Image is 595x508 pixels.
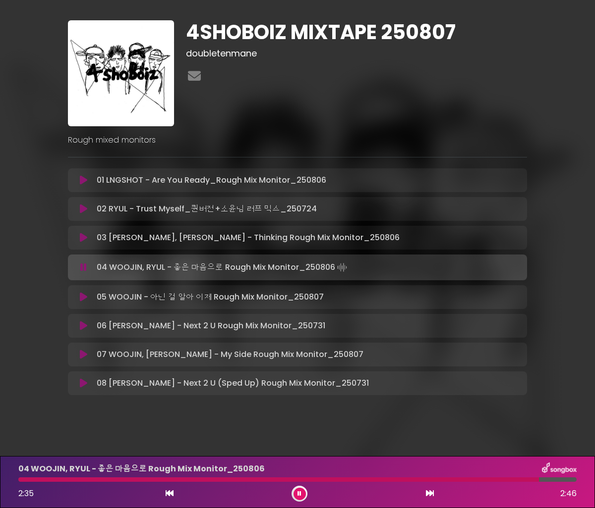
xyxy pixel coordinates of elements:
[97,291,324,303] p: 05 WOOJIN - 아닌 걸 알아 이제 Rough Mix Monitor_250807
[186,48,528,59] h3: doubletenmane
[97,349,363,360] p: 07 WOOJIN, [PERSON_NAME] - My Side Rough Mix Monitor_250807
[68,20,174,126] img: WpJZf4DWQ0Wh4nhxdG2j
[97,174,326,186] p: 01 LNGSHOT - Are You Ready_Rough Mix Monitor_250806
[68,134,527,146] p: Rough mixed monitors
[97,232,400,244] p: 03 [PERSON_NAME], [PERSON_NAME] - Thinking Rough Mix Monitor_250806
[97,320,325,332] p: 06 [PERSON_NAME] - Next 2 U Rough Mix Monitor_250731
[335,260,349,274] img: waveform4.gif
[97,377,369,389] p: 08 [PERSON_NAME] - Next 2 U (Sped Up) Rough Mix Monitor_250731
[97,260,349,274] p: 04 WOOJIN, RYUL - 좋은 마음으로 Rough Mix Monitor_250806
[186,20,528,44] h1: 4SHOBOIZ MIXTAPE 250807
[97,203,317,215] p: 02 RYUL - Trust Myself_퀀버전+소윤님 러프 믹스_250724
